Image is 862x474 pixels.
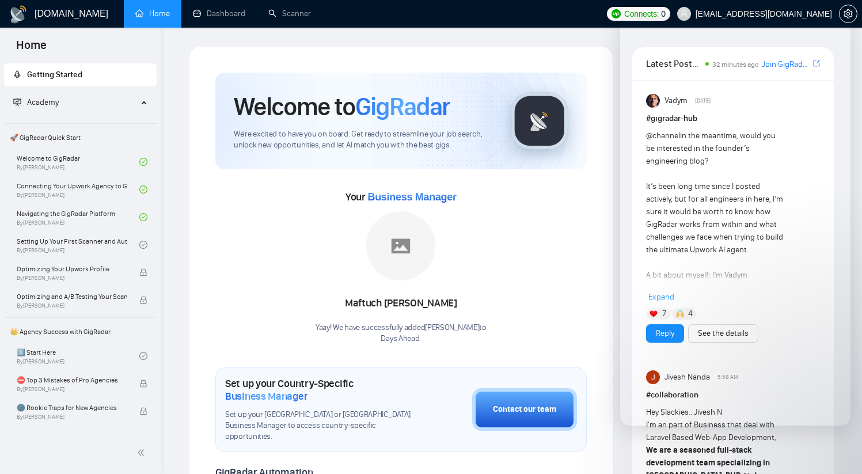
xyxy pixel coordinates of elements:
span: 🌚 Rookie Traps for New Agencies [17,402,127,414]
span: lock [139,296,147,304]
h1: Welcome to [234,91,450,122]
span: check-circle [139,158,147,166]
a: Connecting Your Upwork Agency to GigRadarBy[PERSON_NAME] [17,177,139,202]
a: Navigating the GigRadar PlatformBy[PERSON_NAME] [17,204,139,230]
iframe: Intercom live chat [620,20,850,426]
span: lock [139,268,147,276]
span: check-circle [139,185,147,194]
span: ☠️ Fatal Traps for Solo Freelancers [17,430,127,441]
span: Set up your [GEOGRAPHIC_DATA] or [GEOGRAPHIC_DATA] Business Manager to access country-specific op... [225,409,415,442]
div: Yaay! We have successfully added [PERSON_NAME] to [316,323,487,344]
a: dashboardDashboard [193,9,245,18]
span: check-circle [139,241,147,249]
span: user [680,10,688,18]
span: rocket [13,70,21,78]
button: Contact our team [472,388,577,431]
li: Getting Started [4,63,157,86]
button: setting [839,5,857,23]
span: check-circle [139,352,147,360]
span: Home [7,37,56,61]
iframe: Intercom live chat [823,435,850,462]
div: Maftuch [PERSON_NAME] [316,294,487,313]
img: placeholder.png [366,211,435,280]
span: Your [345,191,457,203]
span: Academy [27,97,59,107]
span: By [PERSON_NAME] [17,302,127,309]
span: By [PERSON_NAME] [17,275,127,282]
span: Optimizing and A/B Testing Your Scanner for Better Results [17,291,127,302]
span: Connects: [624,7,659,20]
span: Business Manager [367,191,456,203]
img: logo [9,5,28,24]
span: Optimizing Your Upwork Profile [17,263,127,275]
img: gigradar-logo.png [511,92,568,150]
h1: Set up your Country-Specific [225,377,415,403]
img: upwork-logo.png [612,9,621,18]
a: Welcome to GigRadarBy[PERSON_NAME] [17,149,139,175]
div: Contact our team [493,403,556,416]
span: 👑 Agency Success with GigRadar [5,320,155,343]
a: setting [839,9,857,18]
span: fund-projection-screen [13,98,21,106]
span: lock [139,407,147,415]
a: searchScanner [268,9,311,18]
a: 1️⃣ Start HereBy[PERSON_NAME] [17,343,139,369]
span: GigRadar [355,91,450,122]
span: 🚀 GigRadar Quick Start [5,126,155,149]
span: By [PERSON_NAME] [17,414,127,420]
a: Setting Up Your First Scanner and Auto-BidderBy[PERSON_NAME] [17,232,139,257]
a: homeHome [135,9,170,18]
span: By [PERSON_NAME] [17,386,127,393]
p: Days Ahead . [316,333,487,344]
span: 0 [661,7,666,20]
span: check-circle [139,213,147,221]
span: Academy [13,97,59,107]
span: Getting Started [27,70,82,79]
span: Business Manager [225,390,307,403]
span: lock [139,380,147,388]
span: We're excited to have you on board. Get ready to streamline your job search, unlock new opportuni... [234,129,492,151]
span: double-left [137,447,149,458]
span: setting [840,9,857,18]
span: ⛔ Top 3 Mistakes of Pro Agencies [17,374,127,386]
